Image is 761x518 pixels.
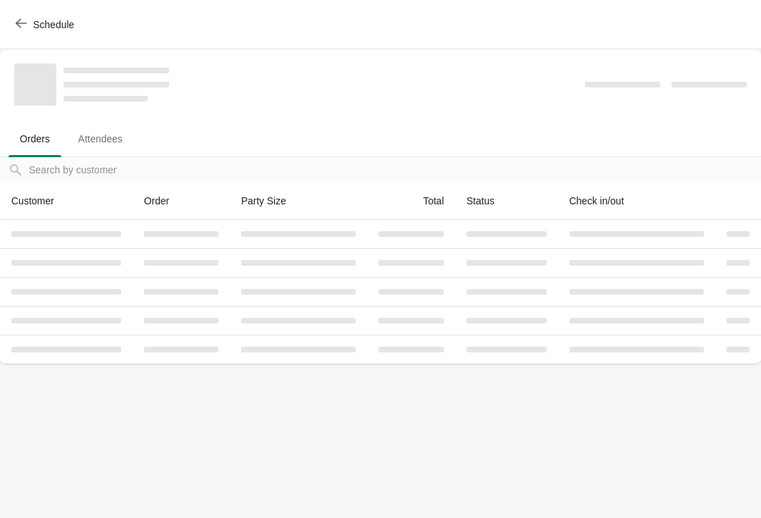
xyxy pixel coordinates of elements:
[132,183,230,220] th: Order
[230,183,367,220] th: Party Size
[558,183,715,220] th: Check in/out
[455,183,558,220] th: Status
[8,126,61,152] span: Orders
[33,19,74,30] span: Schedule
[7,12,85,37] button: Schedule
[367,183,455,220] th: Total
[28,157,761,183] input: Search by customer
[67,126,134,152] span: Attendees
